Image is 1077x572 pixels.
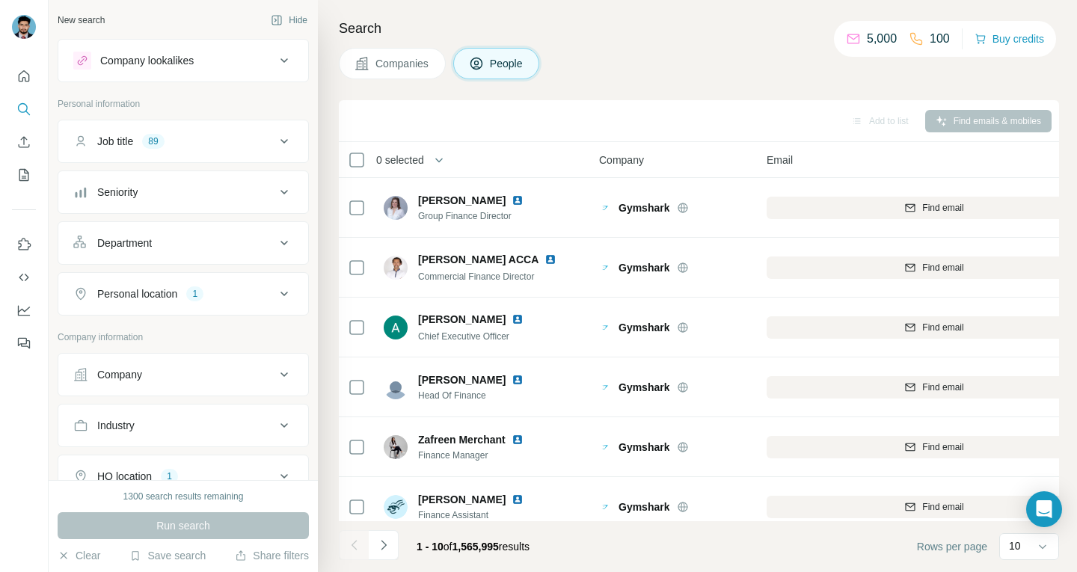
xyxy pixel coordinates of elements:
[452,541,499,553] span: 1,565,995
[97,367,142,382] div: Company
[12,15,36,39] img: Avatar
[384,375,408,399] img: Avatar
[58,174,308,210] button: Seniority
[58,43,308,79] button: Company lookalikes
[97,469,152,484] div: HQ location
[376,153,424,167] span: 0 selected
[12,264,36,291] button: Use Surfe API
[922,201,963,215] span: Find email
[58,408,308,443] button: Industry
[235,548,309,563] button: Share filters
[418,492,506,507] span: [PERSON_NAME]
[418,508,541,522] span: Finance Assistant
[384,495,408,519] img: Avatar
[418,312,506,327] span: [PERSON_NAME]
[512,313,524,325] img: LinkedIn logo
[599,153,644,167] span: Company
[339,18,1059,39] h4: Search
[58,276,308,312] button: Personal location1
[1009,538,1021,553] p: 10
[418,209,541,223] span: Group Finance Director
[619,499,669,514] span: Gymshark
[417,541,530,553] span: results
[767,153,793,167] span: Email
[418,331,509,342] span: Chief Executive Officer
[58,357,308,393] button: Company
[375,56,430,71] span: Companies
[58,330,309,344] p: Company information
[867,30,897,48] p: 5,000
[369,530,399,560] button: Navigate to next page
[97,185,138,200] div: Seniority
[97,418,135,433] div: Industry
[599,262,611,274] img: Logo of Gymshark
[384,435,408,459] img: Avatar
[922,321,963,334] span: Find email
[417,541,444,553] span: 1 - 10
[619,320,669,335] span: Gymshark
[599,202,611,214] img: Logo of Gymshark
[599,322,611,333] img: Logo of Gymshark
[97,134,133,149] div: Job title
[100,53,194,68] div: Company lookalikes
[97,236,152,250] div: Department
[418,253,538,265] span: [PERSON_NAME] ACCA
[161,470,178,483] div: 1
[975,28,1044,49] button: Buy credits
[418,432,506,447] span: Zafreen Merchant
[490,56,524,71] span: People
[418,372,506,387] span: [PERSON_NAME]
[12,96,36,123] button: Search
[599,381,611,393] img: Logo of Gymshark
[142,135,164,148] div: 89
[58,225,308,261] button: Department
[1026,491,1062,527] div: Open Intercom Messenger
[58,548,100,563] button: Clear
[186,287,203,301] div: 1
[619,380,669,395] span: Gymshark
[922,500,963,514] span: Find email
[444,541,452,553] span: of
[58,458,308,494] button: HQ location1
[418,193,506,208] span: [PERSON_NAME]
[12,129,36,156] button: Enrich CSV
[384,196,408,220] img: Avatar
[12,231,36,258] button: Use Surfe on LinkedIn
[58,13,105,27] div: New search
[917,539,987,554] span: Rows per page
[922,381,963,394] span: Find email
[619,440,669,455] span: Gymshark
[619,260,669,275] span: Gymshark
[512,493,524,505] img: LinkedIn logo
[922,440,963,454] span: Find email
[512,434,524,446] img: LinkedIn logo
[123,490,244,503] div: 1300 search results remaining
[129,548,206,563] button: Save search
[12,162,36,188] button: My lists
[512,194,524,206] img: LinkedIn logo
[58,97,309,111] p: Personal information
[12,330,36,357] button: Feedback
[930,30,950,48] p: 100
[599,501,611,513] img: Logo of Gymshark
[922,261,963,274] span: Find email
[384,316,408,339] img: Avatar
[512,374,524,386] img: LinkedIn logo
[544,253,556,265] img: LinkedIn logo
[619,200,669,215] span: Gymshark
[599,441,611,453] img: Logo of Gymshark
[384,256,408,280] img: Avatar
[12,63,36,90] button: Quick start
[260,9,318,31] button: Hide
[12,297,36,324] button: Dashboard
[418,271,534,282] span: Commercial Finance Director
[97,286,177,301] div: Personal location
[418,389,541,402] span: Head Of Finance
[58,123,308,159] button: Job title89
[418,449,541,462] span: Finance Manager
